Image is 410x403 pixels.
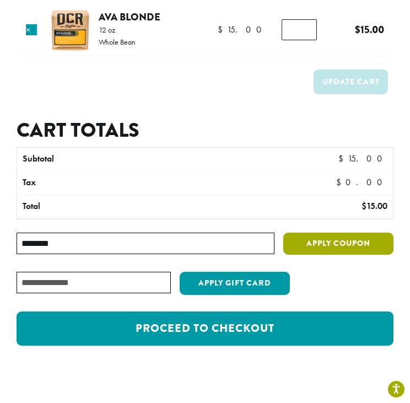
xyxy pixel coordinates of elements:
[99,26,136,34] p: 12 oz
[180,272,290,295] button: Apply Gift Card
[336,176,387,188] bdi: 0.00
[355,22,360,37] span: $
[338,153,387,164] bdi: 15.00
[48,9,92,52] img: Ava Blonde
[362,200,366,212] span: $
[362,200,387,212] bdi: 15.00
[99,38,136,46] p: Whole Bean
[17,195,242,218] th: Total
[17,171,284,195] th: Tax
[336,176,346,188] span: $
[17,148,242,171] th: Subtotal
[218,24,267,35] bdi: 15.00
[282,19,317,40] input: Product quantity
[355,22,384,37] bdi: 15.00
[218,24,227,35] span: $
[314,69,388,94] button: Update cart
[17,311,393,346] a: Proceed to checkout
[338,153,348,164] span: $
[283,233,393,255] button: Apply coupon
[26,24,37,35] a: Remove this item
[17,119,393,142] h2: Cart totals
[99,9,160,24] a: Ava Blonde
